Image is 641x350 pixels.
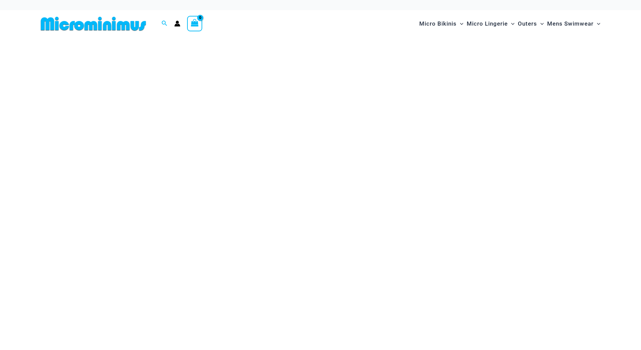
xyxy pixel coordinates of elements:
[457,15,463,32] span: Menu Toggle
[465,13,516,34] a: Micro LingerieMenu ToggleMenu Toggle
[537,15,544,32] span: Menu Toggle
[419,15,457,32] span: Micro Bikinis
[187,16,203,31] a: View Shopping Cart, empty
[547,15,594,32] span: Mens Swimwear
[417,12,603,35] nav: Site Navigation
[516,13,545,34] a: OutersMenu ToggleMenu Toggle
[174,21,180,27] a: Account icon link
[518,15,537,32] span: Outers
[38,16,149,31] img: MM SHOP LOGO FLAT
[418,13,465,34] a: Micro BikinisMenu ToggleMenu Toggle
[545,13,602,34] a: Mens SwimwearMenu ToggleMenu Toggle
[594,15,600,32] span: Menu Toggle
[467,15,508,32] span: Micro Lingerie
[508,15,514,32] span: Menu Toggle
[162,20,168,28] a: Search icon link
